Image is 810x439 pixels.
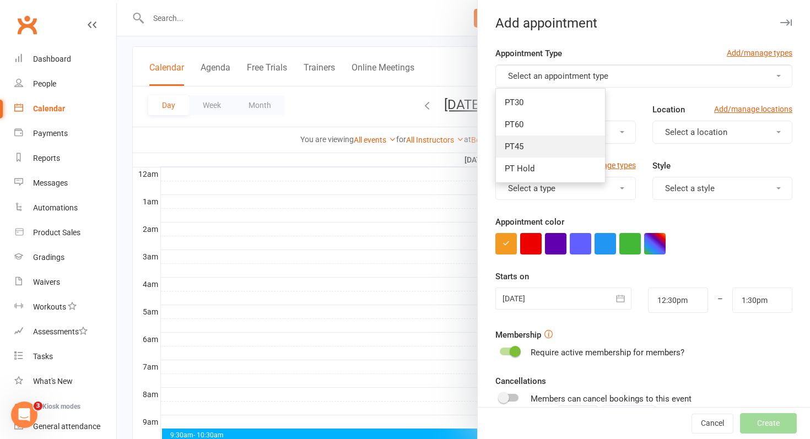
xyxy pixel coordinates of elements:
button: day(s) [602,405,656,423]
div: What's New [33,377,73,386]
button: Select an appointment type [495,64,792,88]
div: Dashboard [33,55,71,63]
div: Messages [33,178,68,187]
span: Select a style [665,183,715,193]
div: Members can cancel bookings to this event [531,392,792,423]
span: Select a type [508,183,555,193]
label: Style [652,159,671,172]
div: Workouts [33,302,66,311]
a: Dashboard [14,47,116,72]
label: Membership [495,328,541,342]
div: Reports [33,154,60,162]
a: Automations [14,196,116,220]
a: PT60 [496,113,605,136]
a: Product Sales [14,220,116,245]
a: Gradings [14,245,116,270]
label: Appointment color [495,215,564,229]
a: Calendar [14,96,116,121]
div: – [708,288,733,313]
div: Tasks [33,352,53,361]
a: General attendance kiosk mode [14,414,116,439]
div: Assessments [33,327,88,336]
label: Appointment Type [495,47,562,60]
a: Payments [14,121,116,146]
span: 3 [34,402,42,410]
a: Tasks [14,344,116,369]
button: Select a style [652,177,792,200]
a: Clubworx [13,11,41,39]
a: What's New [14,369,116,394]
div: Automations [33,203,78,212]
span: PT45 [505,142,523,151]
a: Add/manage locations [714,103,792,115]
span: PT Hold [505,164,534,174]
div: People [33,79,56,88]
a: Messages [14,171,116,196]
div: Calendar [33,104,65,113]
a: Waivers [14,270,116,295]
a: Add/manage types [727,47,792,59]
a: PT Hold [496,158,605,180]
div: up to [535,405,656,423]
label: Location [652,103,685,116]
div: General attendance [33,422,100,431]
label: Starts on [495,270,529,283]
a: Workouts [14,295,116,319]
div: Add appointment [478,15,810,31]
button: Cancel [692,414,733,433]
a: PT30 [496,91,605,113]
div: Waivers [33,278,60,286]
button: Select a type [495,177,635,200]
span: Select an appointment type [508,71,608,81]
div: Require active membership for members? [531,346,684,359]
span: PT60 [505,120,523,129]
a: PT45 [496,136,605,158]
span: Select a location [665,127,727,137]
a: Assessments [14,319,116,344]
div: Product Sales [33,228,80,237]
label: Cancellations [495,375,546,388]
span: PT30 [505,97,523,107]
button: Select a location [652,121,792,144]
div: Payments [33,129,68,138]
div: Gradings [33,253,64,262]
a: Reports [14,146,116,171]
iframe: Intercom live chat [11,402,37,428]
a: People [14,72,116,96]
